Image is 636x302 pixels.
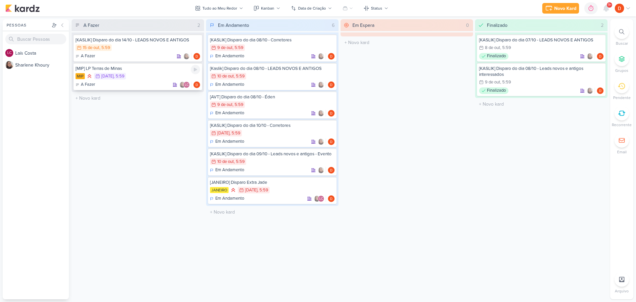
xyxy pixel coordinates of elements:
[500,80,511,84] div: , 5:59
[76,66,200,72] div: [MIP] LP Terras de Minas
[210,37,335,43] div: [KASLIK] Disparo do dia 08/10 - Corretores
[597,53,604,60] div: Responsável: Diego Lima | TAGAWA
[86,73,93,79] div: Prioridade Alta
[234,160,245,164] div: , 5:59
[183,81,190,88] div: Laís Costa
[318,138,326,145] div: Colaboradores: Sharlene Khoury
[328,195,335,202] img: Diego Lima | TAGAWA
[234,74,245,78] div: , 5:59
[81,81,95,88] p: A Fazer
[615,288,629,294] p: Arquivo
[598,22,606,29] div: 2
[233,103,243,107] div: , 5:59
[230,187,237,193] div: Prioridade Alta
[328,53,335,60] img: Diego Lima | TAGAWA
[318,81,324,88] img: Sharlene Khoury
[615,68,628,74] p: Grupos
[616,40,628,46] p: Buscar
[193,81,200,88] img: Diego Lima | TAGAWA
[15,50,69,57] div: L a í s C o s t a
[15,62,69,69] div: S h a r l e n e K h o u r y
[245,188,257,192] div: [DATE]
[210,151,335,157] div: [KASLIK] Disparo do dia 09/10 - Leads novos e antigos - Evento
[195,22,203,29] div: 2
[83,46,99,50] div: 15 de out
[608,2,611,8] span: 9+
[587,53,595,60] div: Colaboradores: Sharlene Khoury
[210,53,244,60] div: Em Andamento
[179,81,191,88] div: Colaboradores: Sharlene Khoury, Laís Costa
[587,87,593,94] img: Sharlene Khoury
[587,87,595,94] div: Colaboradores: Sharlene Khoury
[479,87,508,94] div: Finalizado
[193,53,200,60] img: Diego Lima | TAGAWA
[5,49,13,57] div: Laís Costa
[328,81,335,88] div: Responsável: Diego Lima | TAGAWA
[215,167,244,174] p: Em Andamento
[5,34,66,44] input: Buscar Pessoas
[328,110,335,117] img: Diego Lima | TAGAWA
[215,81,244,88] p: Em Andamento
[554,5,576,12] div: Novo Kard
[210,195,244,202] div: Em Andamento
[318,167,324,174] img: Sharlene Khoury
[610,25,633,46] li: Ctrl + F
[5,61,13,69] img: Sharlene Khoury
[328,167,335,174] div: Responsável: Diego Lima | TAGAWA
[479,53,508,60] div: Finalizado
[328,53,335,60] div: Responsável: Diego Lima | TAGAWA
[5,22,50,28] div: Pessoas
[318,110,326,117] div: Colaboradores: Sharlene Khoury
[183,53,191,60] div: Colaboradores: Sharlene Khoury
[207,207,337,217] input: + Novo kard
[99,46,110,50] div: , 5:59
[318,81,326,88] div: Colaboradores: Sharlene Khoury
[329,22,337,29] div: 6
[210,138,244,145] div: Em Andamento
[218,22,249,29] div: Em Andamento
[81,53,95,60] p: A Fazer
[318,53,324,60] img: Sharlene Khoury
[217,160,234,164] div: 10 de out
[328,138,335,145] img: Diego Lima | TAGAWA
[114,74,125,78] div: , 5:59
[597,53,604,60] img: Diego Lima | TAGAWA
[318,195,324,202] div: Laís Costa
[328,195,335,202] div: Responsável: Diego Lima | TAGAWA
[487,53,506,60] p: Finalizado
[328,138,335,145] div: Responsável: Diego Lima | TAGAWA
[210,66,335,72] div: [Kaslik] Disparo do dia 08/10 - LEADS NOVOS E ANTIGOS
[328,81,335,88] img: Diego Lima | TAGAWA
[191,65,200,74] div: Ligar relógio
[210,187,229,193] div: JANEIRO
[76,53,95,60] div: A Fazer
[487,87,506,94] p: Finalizado
[179,81,186,88] img: Sharlene Khoury
[215,53,244,60] p: Em Andamento
[210,179,335,185] div: [JANEIRO] Disparo Extra Jade
[479,66,604,77] div: [KASLIK] Disparo do dia 08/10 - Leads novos e antigos interessados
[193,81,200,88] div: Responsável: Diego Lima | TAGAWA
[318,110,324,117] img: Sharlene Khoury
[318,53,326,60] div: Colaboradores: Sharlene Khoury
[76,73,85,79] div: MIP
[193,53,200,60] div: Responsável: Diego Lima | TAGAWA
[210,94,335,100] div: [AVT] Disparo do dia 08/10 - Éden
[73,93,203,103] input: + Novo kard
[210,167,244,174] div: Em Andamento
[463,22,472,29] div: 0
[210,123,335,128] div: [KASLIK] Disparo do dia 10/10 - Corretores
[318,138,324,145] img: Sharlene Khoury
[319,197,323,201] p: LC
[83,22,99,29] div: A Fazer
[597,87,604,94] img: Diego Lima | TAGAWA
[215,195,244,202] p: Em Andamento
[183,53,190,60] img: Sharlene Khoury
[485,46,500,50] div: 8 de out
[487,22,507,29] div: Finalizado
[597,87,604,94] div: Responsável: Diego Lima | TAGAWA
[352,22,374,29] div: Em Espera
[210,110,244,117] div: Em Andamento
[185,83,188,87] p: LC
[617,149,627,155] p: Email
